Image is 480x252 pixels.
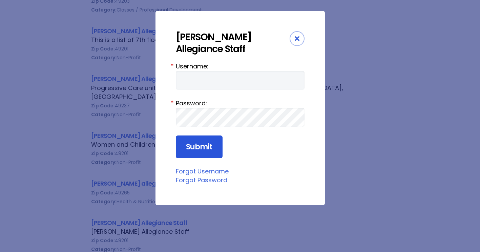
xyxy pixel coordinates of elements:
div: [PERSON_NAME] Allegiance Staff [176,31,290,55]
a: Forgot Password [176,176,227,184]
label: Username: [176,62,305,71]
div: Close [290,31,305,46]
input: Submit [176,135,223,159]
a: Forgot Username [176,167,229,175]
label: Password: [176,99,305,108]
